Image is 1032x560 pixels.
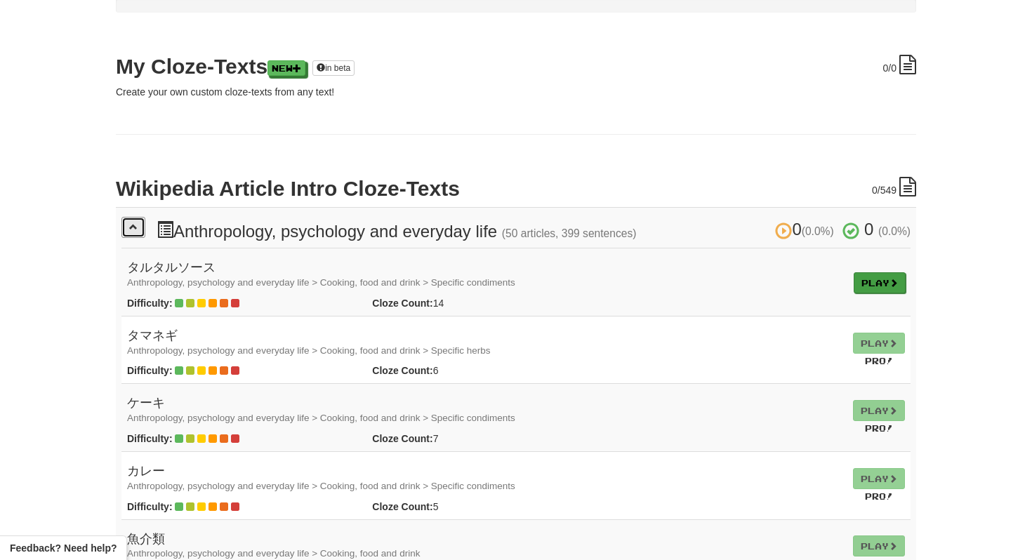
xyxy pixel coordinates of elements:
span: 0 [864,220,873,239]
h4: ケーキ [127,396,842,425]
strong: Cloze Count: [372,433,432,444]
div: 5 [362,500,545,514]
small: (50 articles, 399 sentences) [502,227,637,239]
small: Pro! [865,356,893,366]
small: Anthropology, psychology and everyday life > Cooking, food and drink > Specific condiments [127,481,515,491]
p: Create your own custom cloze-texts from any text! [116,85,916,99]
small: (0.0%) [802,225,834,237]
strong: Difficulty: [127,298,173,309]
strong: Difficulty: [127,433,173,444]
h4: タルタルソース [127,261,842,289]
small: Anthropology, psychology and everyday life > Cooking, food and drink > Specific herbs [127,345,491,356]
small: Anthropology, psychology and everyday life > Cooking, food and drink > Specific condiments [127,277,515,288]
span: 0 [775,220,838,239]
span: 0 [872,185,878,196]
div: 7 [362,432,545,446]
small: Pro! [865,491,893,501]
strong: Cloze Count: [372,501,432,512]
small: Anthropology, psychology and everyday life > Cooking, food and drink > Specific condiments [127,413,515,423]
strong: Difficulty: [127,501,173,512]
h2: My Cloze-Texts [116,55,916,78]
h2: Wikipedia Article Intro Cloze-Texts [116,177,916,200]
a: New [267,60,305,76]
small: Pro! [865,423,893,433]
span: 0 [883,62,889,74]
div: /0 [883,55,916,75]
strong: Cloze Count: [372,365,432,376]
strong: Difficulty: [127,365,173,376]
a: in beta [312,60,355,76]
h4: タマネギ [127,329,842,357]
div: 14 [362,296,545,310]
h4: カレー [127,465,842,493]
small: Anthropology, psychology and everyday life > Cooking, food and drink [127,548,420,559]
h3: Anthropology, psychology and everyday life [157,220,911,241]
span: Open feedback widget [10,541,117,555]
div: /549 [872,177,916,197]
strong: Cloze Count: [372,298,432,309]
small: (0.0%) [878,225,911,237]
a: Play [854,272,906,293]
div: 6 [362,364,545,378]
